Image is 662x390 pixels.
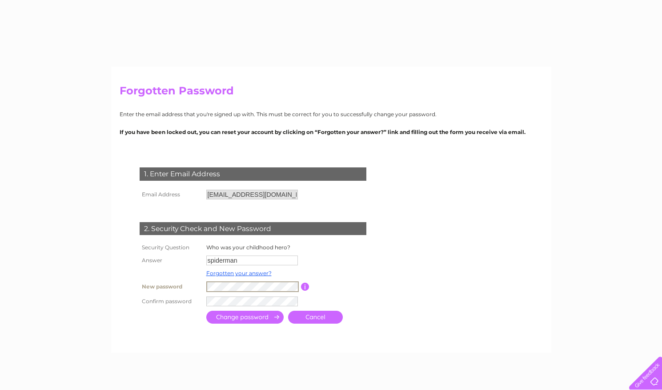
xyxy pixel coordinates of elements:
[137,294,204,309] th: Confirm password
[206,244,290,251] label: Who was your childhood hero?
[137,242,204,253] th: Security Question
[137,253,204,268] th: Answer
[206,311,284,324] input: Submit
[206,270,272,276] a: Forgotten your answer?
[137,279,204,294] th: New password
[120,110,543,118] p: Enter the email address that you're signed up with. This must be correct for you to successfully ...
[140,222,366,236] div: 2. Security Check and New Password
[120,128,543,136] p: If you have been locked out, you can reset your account by clicking on “Forgotten your answer?” l...
[140,167,366,181] div: 1. Enter Email Address
[137,187,204,202] th: Email Address
[120,85,543,102] h2: Forgotten Password
[288,311,343,324] a: Cancel
[301,283,309,291] input: Information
